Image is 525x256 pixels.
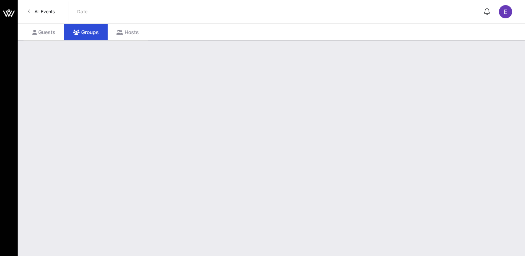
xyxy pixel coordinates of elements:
[24,6,59,18] a: All Events
[77,8,88,15] p: Date
[108,24,148,40] div: Hosts
[504,8,507,15] span: E
[499,5,512,18] div: E
[35,9,55,14] span: All Events
[64,24,108,40] div: Groups
[24,24,64,40] div: Guests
